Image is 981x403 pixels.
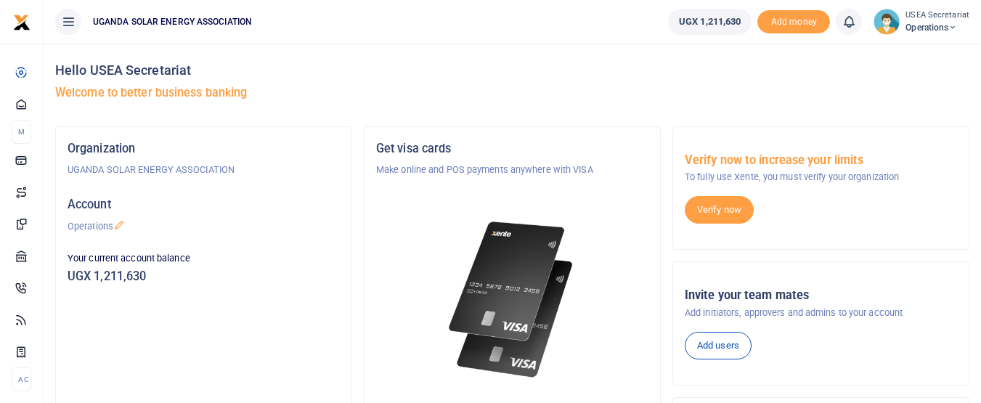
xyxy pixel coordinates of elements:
p: Your current account balance [68,251,340,266]
h5: Account [68,198,340,212]
h5: Welcome to better business banking [55,86,969,100]
span: Operations [905,21,969,34]
h5: Verify now to increase your limits [685,153,957,168]
li: M [12,120,31,144]
h4: Hello USEA Secretariat [55,62,969,78]
p: To fully use Xente, you must verify your organization [685,170,957,184]
li: Ac [12,367,31,391]
p: Operations [68,219,340,234]
span: Add money [757,10,830,34]
p: UGANDA SOLAR ENERGY ASSOCIATION [68,163,340,177]
h5: Get visa cards [376,142,648,156]
h5: Invite your team mates [685,288,957,303]
a: Add money [757,15,830,26]
img: xente-_physical_cards.png [444,212,581,387]
img: profile-user [874,9,900,35]
span: UGX 1,211,630 [679,15,741,29]
img: logo-small [13,14,30,31]
a: Add users [685,332,752,359]
h5: UGX 1,211,630 [68,269,340,284]
li: Wallet ballance [662,9,757,35]
a: UGX 1,211,630 [668,9,752,35]
li: Toup your wallet [757,10,830,34]
small: USEA Secretariat [905,9,969,22]
h5: Organization [68,142,340,156]
a: profile-user USEA Secretariat Operations [874,9,969,35]
p: Make online and POS payments anywhere with VISA [376,163,648,177]
span: UGANDA SOLAR ENERGY ASSOCIATION [87,15,258,28]
a: Verify now [685,196,754,224]
p: Add initiators, approvers and admins to your account [685,306,957,320]
a: logo-small logo-large logo-large [13,16,30,27]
